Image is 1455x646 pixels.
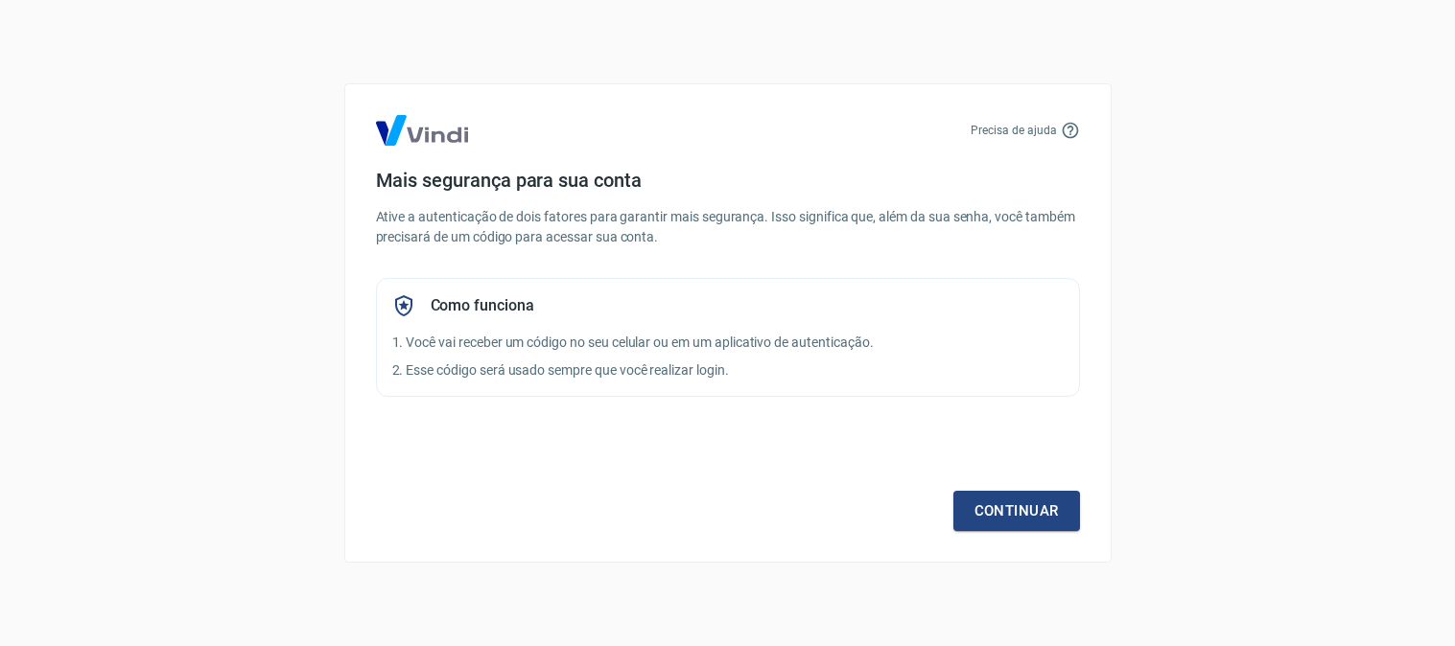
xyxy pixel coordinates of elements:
[392,360,1064,381] p: 2. Esse código será usado sempre que você realizar login.
[953,491,1080,531] a: Continuar
[376,169,1080,192] h4: Mais segurança para sua conta
[376,207,1080,247] p: Ative a autenticação de dois fatores para garantir mais segurança. Isso significa que, além da su...
[431,296,534,315] h5: Como funciona
[392,333,1064,353] p: 1. Você vai receber um código no seu celular ou em um aplicativo de autenticação.
[376,115,468,146] img: Logo Vind
[971,122,1056,139] p: Precisa de ajuda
